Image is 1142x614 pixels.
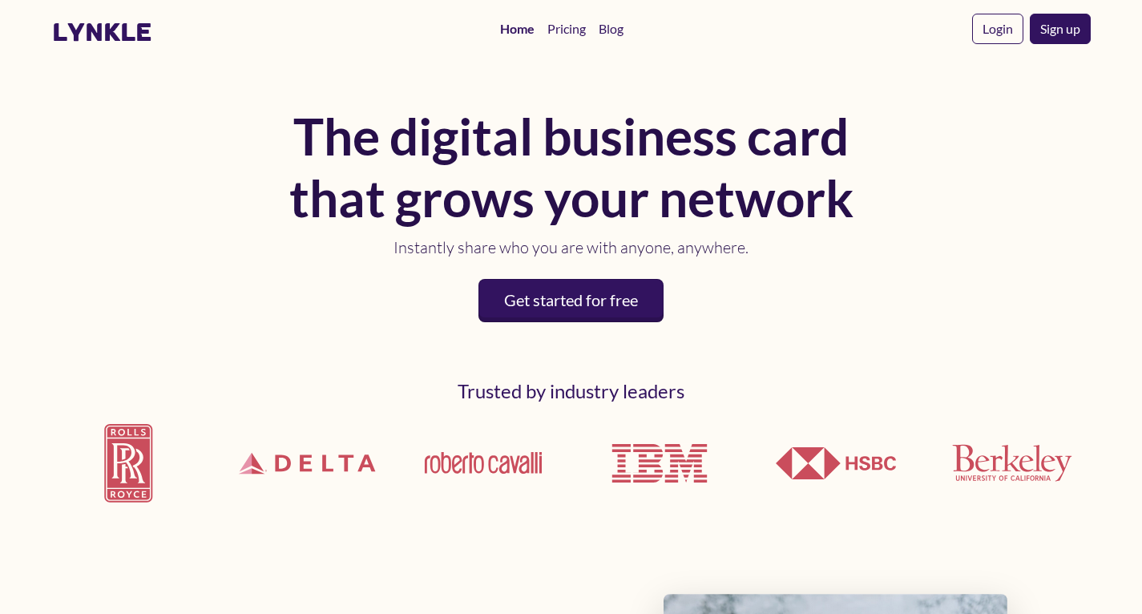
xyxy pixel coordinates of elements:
img: UCLA Berkeley [952,444,1072,482]
a: Blog [592,13,630,45]
img: IBM [599,403,720,523]
a: Sign up [1030,14,1091,44]
img: Delta Airlines [228,407,385,519]
img: Roberto Cavalli [423,450,543,475]
img: HSBC [776,447,896,479]
p: Instantly share who you are with anyone, anywhere. [283,236,860,260]
h1: The digital business card that grows your network [283,106,860,229]
h2: Trusted by industry leaders [52,380,1091,403]
a: Pricing [541,13,592,45]
img: Rolls Royce [52,410,209,515]
a: Home [494,13,541,45]
a: lynkle [52,17,152,47]
a: Get started for free [478,279,664,322]
a: Login [972,14,1023,44]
